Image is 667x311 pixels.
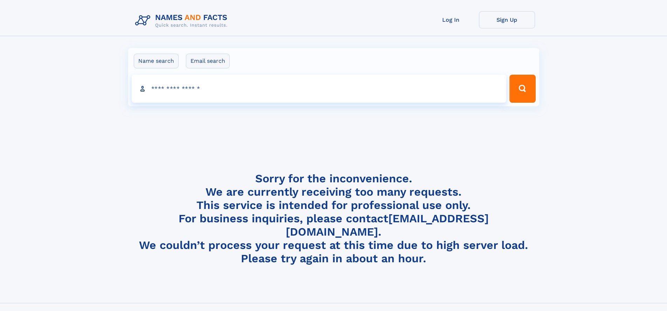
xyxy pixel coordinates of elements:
[134,54,179,68] label: Name search
[479,11,535,28] a: Sign Up
[132,172,535,265] h4: Sorry for the inconvenience. We are currently receiving too many requests. This service is intend...
[186,54,230,68] label: Email search
[132,75,507,103] input: search input
[286,212,489,238] a: [EMAIL_ADDRESS][DOMAIN_NAME]
[509,75,535,103] button: Search Button
[132,11,233,30] img: Logo Names and Facts
[423,11,479,28] a: Log In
